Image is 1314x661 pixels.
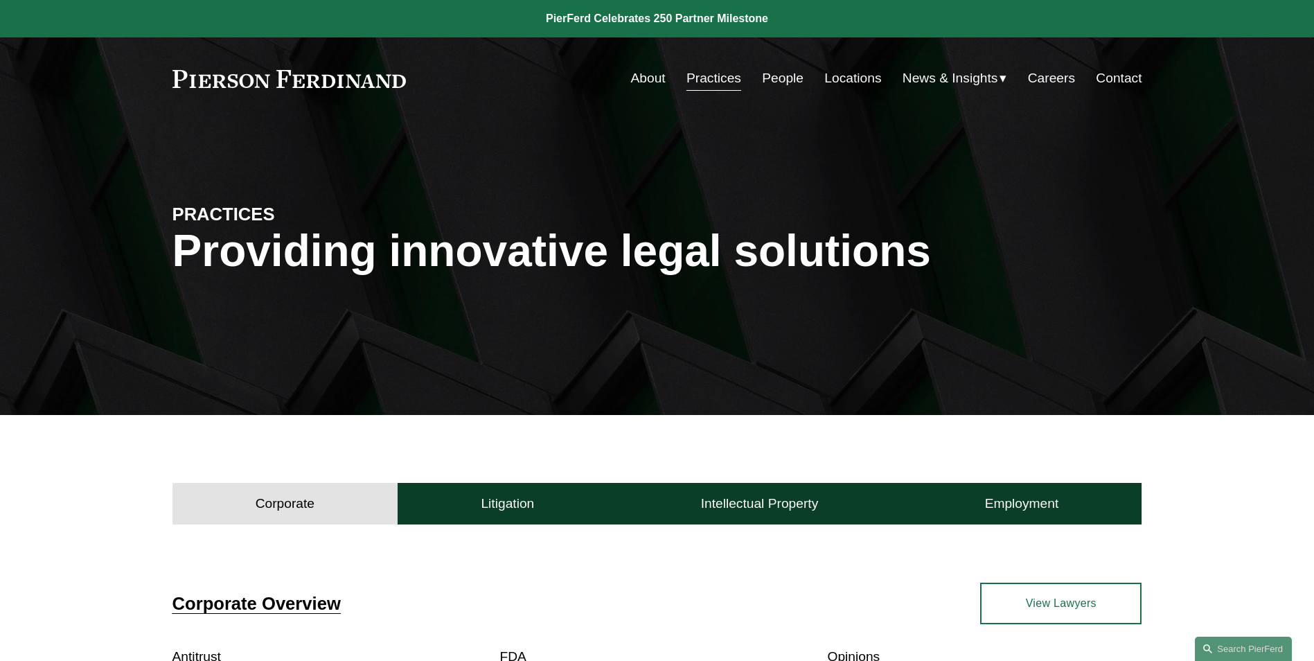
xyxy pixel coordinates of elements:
[824,65,881,91] a: Locations
[481,495,534,512] h4: Litigation
[903,65,1007,91] a: folder dropdown
[1028,65,1075,91] a: Careers
[172,226,1142,276] h1: Providing innovative legal solutions
[172,203,415,225] h4: PRACTICES
[686,65,741,91] a: Practices
[701,495,819,512] h4: Intellectual Property
[903,67,998,91] span: News & Insights
[980,583,1142,624] a: View Lawyers
[985,495,1059,512] h4: Employment
[256,495,314,512] h4: Corporate
[172,594,341,613] a: Corporate Overview
[631,65,666,91] a: About
[762,65,804,91] a: People
[1195,637,1292,661] a: Search this site
[1096,65,1142,91] a: Contact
